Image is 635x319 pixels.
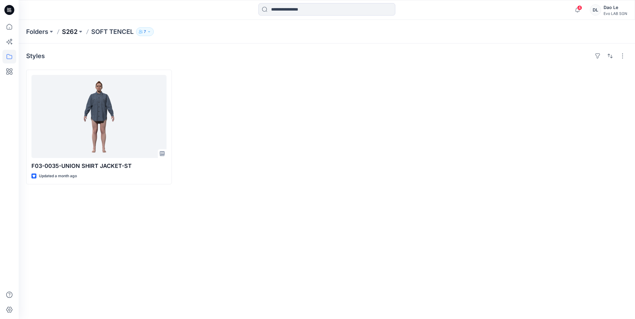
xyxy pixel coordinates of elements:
div: Evo LAB SGN [604,11,627,16]
p: 7 [144,28,146,35]
h4: Styles [26,52,45,60]
p: F03-0035-UNION SHIRT JACKET-ST [31,162,167,170]
a: S262 [62,27,78,36]
button: 7 [136,27,154,36]
span: 4 [577,5,582,10]
div: Dao Le [604,4,627,11]
p: SOFT TENCEL [91,27,134,36]
a: Folders [26,27,48,36]
div: DL [590,4,601,16]
a: F03-0035-UNION SHIRT JACKET-ST [31,75,167,158]
p: Updated a month ago [39,173,77,179]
